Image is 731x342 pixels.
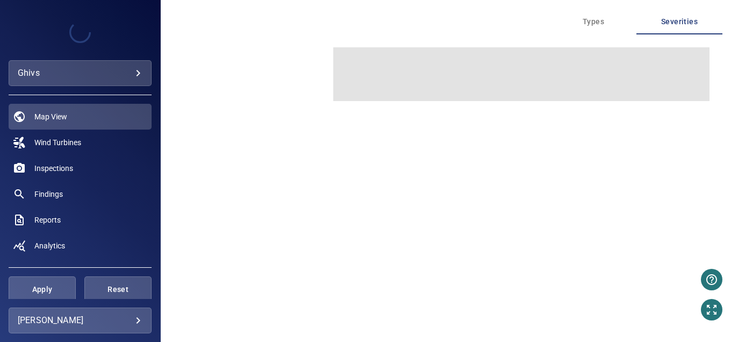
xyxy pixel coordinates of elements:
[34,189,63,199] span: Findings
[18,312,142,329] div: [PERSON_NAME]
[643,15,716,28] span: Severities
[9,60,152,86] div: ghivs
[557,15,630,28] span: Types
[34,163,73,174] span: Inspections
[18,65,142,82] div: ghivs
[34,240,65,251] span: Analytics
[9,104,152,130] a: map active
[9,276,76,302] button: Apply
[9,233,152,259] a: analytics noActive
[22,283,62,296] span: Apply
[9,130,152,155] a: windturbines noActive
[34,215,61,225] span: Reports
[9,155,152,181] a: inspections noActive
[9,181,152,207] a: findings noActive
[98,283,138,296] span: Reset
[34,111,67,122] span: Map View
[84,276,152,302] button: Reset
[34,137,81,148] span: Wind Turbines
[9,207,152,233] a: reports noActive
